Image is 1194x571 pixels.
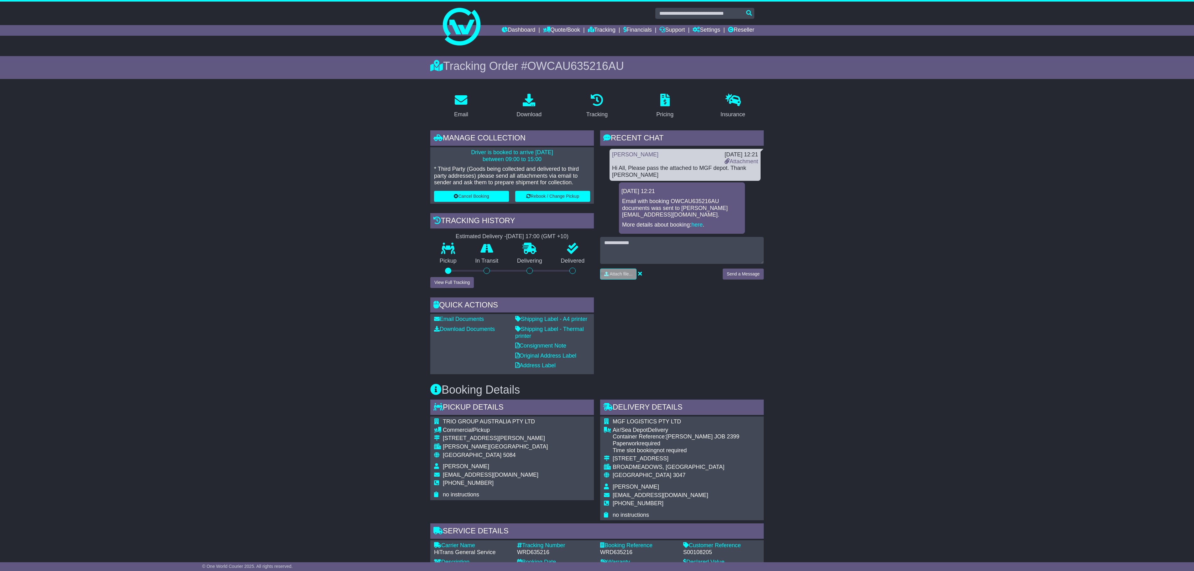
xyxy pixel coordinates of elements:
[430,258,466,265] p: Pickup
[613,433,739,440] div: Container Reference:
[612,151,658,158] a: [PERSON_NAME]
[613,427,739,434] div: Delivery
[443,491,479,498] span: no instructions
[466,258,508,265] p: In Transit
[613,500,663,506] span: [PHONE_NUMBER]
[656,110,673,119] div: Pricing
[600,542,677,549] div: Booking Reference
[443,480,494,486] span: [PHONE_NUMBER]
[434,149,590,163] p: Driver is booked to arrive [DATE] between 09:00 to 15:00
[600,400,764,416] div: Delivery Details
[515,326,584,339] a: Shipping Label - Thermal printer
[434,316,484,322] a: Email Documents
[693,25,720,36] a: Settings
[622,222,742,228] p: More details about booking: .
[430,277,474,288] button: View Full Tracking
[443,427,548,434] div: Pickup
[434,559,511,566] div: Description
[430,233,594,240] div: Estimated Delivery -
[508,258,552,265] p: Delivering
[434,542,511,549] div: Carrier Name
[720,110,745,119] div: Insurance
[716,92,749,121] a: Insurance
[683,559,760,566] div: Declared Value
[543,25,580,36] a: Quote/Book
[443,427,473,433] span: Commercial
[515,343,566,349] a: Consignment Note
[430,59,764,73] div: Tracking Order #
[434,191,509,202] button: Cancel Booking
[622,198,742,218] p: Email with booking OWCAU635216AU documents was sent to [PERSON_NAME][EMAIL_ADDRESS][DOMAIN_NAME].
[657,447,687,453] span: not required
[725,158,758,165] a: Attachment
[516,110,542,119] div: Download
[613,484,659,490] span: [PERSON_NAME]
[728,25,754,36] a: Reseller
[659,25,685,36] a: Support
[600,130,764,147] div: RECENT CHAT
[652,92,678,121] a: Pricing
[621,188,742,195] div: [DATE] 12:21
[202,564,293,569] span: © One World Courier 2025. All rights reserved.
[517,559,594,566] div: Booking Date
[430,400,594,416] div: Pickup Details
[430,384,764,396] h3: Booking Details
[434,549,511,556] div: HiTrans General Service
[582,92,612,121] a: Tracking
[515,353,576,359] a: Original Address Label
[725,151,758,158] div: [DATE] 12:21
[723,269,764,280] button: Send a Message
[613,455,739,462] div: [STREET_ADDRESS]
[450,92,472,121] a: Email
[434,166,590,186] p: * Third Party (Goods being collected and delivered to third party addresses) please send all atta...
[443,418,535,425] span: TRIO GROUP AUSTRALIA PTY LTD
[613,512,649,518] span: no instructions
[443,443,548,450] div: [PERSON_NAME][GEOGRAPHIC_DATA]
[454,110,468,119] div: Email
[613,440,739,447] div: Paperwork
[430,130,594,147] div: Manage collection
[666,433,739,440] span: [PERSON_NAME] JOB 2399
[430,213,594,230] div: Tracking history
[683,549,760,556] div: S00108205
[612,165,758,178] div: Hi All, Please pass the attached to MGF depot. Thank [PERSON_NAME]
[502,25,535,36] a: Dashboard
[434,326,495,332] a: Download Documents
[613,472,671,478] span: [GEOGRAPHIC_DATA]
[640,440,660,447] span: required
[691,222,703,228] a: here
[613,418,681,425] span: MGF LOGISTICS PTY LTD
[443,463,489,469] span: [PERSON_NAME]
[586,110,608,119] div: Tracking
[600,559,677,566] div: Warranty
[515,316,587,322] a: Shipping Label - A4 printer
[613,464,739,471] div: BROADMEADOWS, [GEOGRAPHIC_DATA]
[430,297,594,314] div: Quick Actions
[443,452,501,458] span: [GEOGRAPHIC_DATA]
[600,549,677,556] div: WRD635216
[552,258,594,265] p: Delivered
[683,542,760,549] div: Customer Reference
[506,233,568,240] div: [DATE] 17:00 (GMT +10)
[515,362,556,369] a: Address Label
[512,92,546,121] a: Download
[527,60,624,72] span: OWCAU635216AU
[503,452,516,458] span: 5084
[430,523,764,540] div: Service Details
[443,435,548,442] div: [STREET_ADDRESS][PERSON_NAME]
[613,492,708,498] span: [EMAIL_ADDRESS][DOMAIN_NAME]
[613,447,739,454] div: Time slot booking
[673,472,685,478] span: 3047
[517,542,594,549] div: Tracking Number
[613,427,648,433] span: Air/Sea Depot
[517,549,594,556] div: WRD635216
[443,472,538,478] span: [EMAIL_ADDRESS][DOMAIN_NAME]
[515,191,590,202] button: Rebook / Change Pickup
[623,25,652,36] a: Financials
[588,25,615,36] a: Tracking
